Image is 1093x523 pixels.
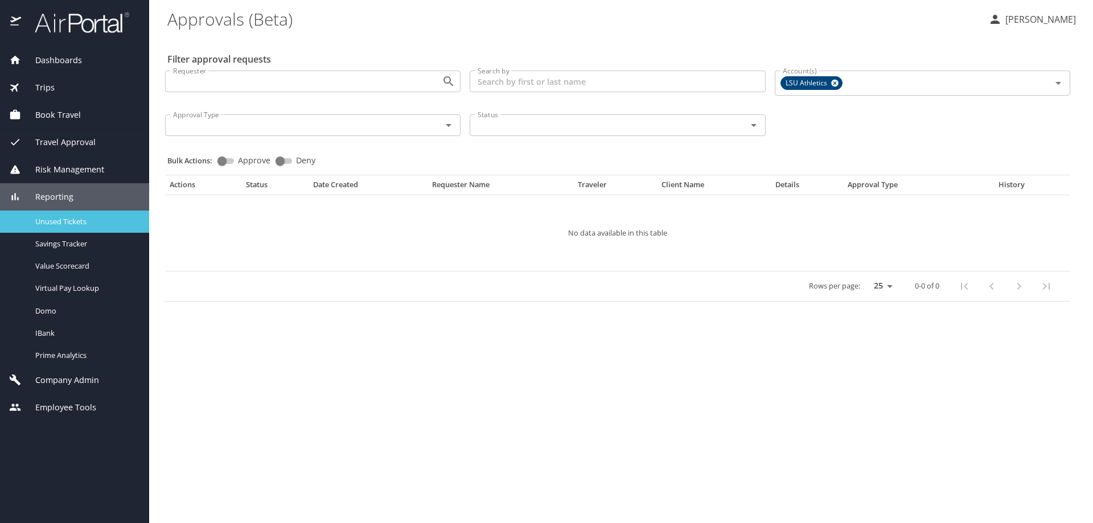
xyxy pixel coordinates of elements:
[21,163,104,176] span: Risk Management
[470,71,765,92] input: Search by first or last name
[35,350,135,361] span: Prime Analytics
[21,54,82,67] span: Dashboards
[165,180,1070,302] table: Approval table
[22,11,129,34] img: airportal-logo.png
[238,157,270,164] span: Approve
[35,216,135,227] span: Unused Tickets
[781,77,834,89] span: LSU Athletics
[1050,75,1066,91] button: Open
[441,73,457,89] button: Open
[21,374,99,386] span: Company Admin
[167,155,221,166] p: Bulk Actions:
[657,180,771,195] th: Client Name
[973,180,1050,195] th: History
[309,180,427,195] th: Date Created
[296,157,315,164] span: Deny
[35,238,135,249] span: Savings Tracker
[809,282,860,290] p: Rows per page:
[746,117,762,133] button: Open
[35,283,135,294] span: Virtual Pay Lookup
[771,180,843,195] th: Details
[165,180,241,195] th: Actions
[167,50,271,68] h2: Filter approval requests
[843,180,973,195] th: Approval Type
[915,282,939,290] p: 0-0 of 0
[21,191,73,203] span: Reporting
[21,401,96,414] span: Employee Tools
[199,229,1036,237] p: No data available in this table
[21,109,81,121] span: Book Travel
[21,81,55,94] span: Trips
[35,306,135,316] span: Domo
[441,117,457,133] button: Open
[573,180,657,195] th: Traveler
[780,76,843,90] div: LSU Athletics
[865,278,897,295] select: rows per page
[10,11,22,34] img: icon-airportal.png
[21,136,96,149] span: Travel Approval
[1002,13,1076,26] p: [PERSON_NAME]
[241,180,309,195] th: Status
[35,328,135,339] span: IBank
[35,261,135,271] span: Value Scorecard
[984,9,1080,30] button: [PERSON_NAME]
[167,1,979,36] h1: Approvals (Beta)
[428,180,574,195] th: Requester Name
